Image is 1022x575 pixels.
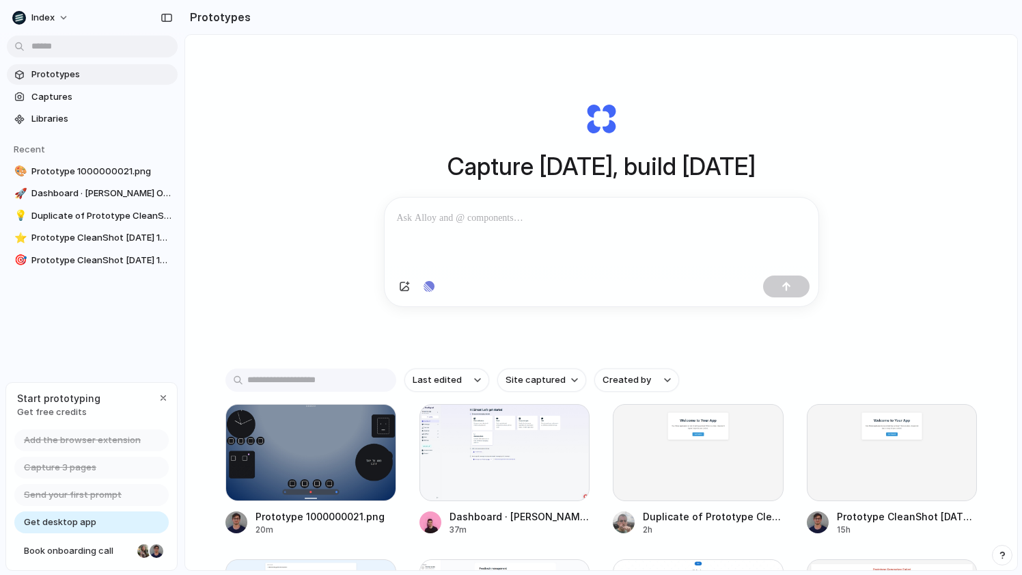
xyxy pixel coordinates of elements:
span: Prototype CleanShot [DATE] 10.35.29@2x.png [31,254,172,267]
div: Prototype 1000000021.png [255,509,385,524]
span: Prototypes [31,68,172,81]
div: 37m [450,524,590,536]
span: Created by [603,373,651,387]
button: Site captured [497,369,586,392]
div: 💡 [14,208,24,224]
button: 🚀 [12,187,26,200]
div: Nicole Kubica [136,543,152,559]
div: 2h [643,524,784,536]
span: Captures [31,90,172,104]
a: Prototype 1000000021.pngPrototype 1000000021.png20m [225,404,396,536]
div: 🎯 [14,252,24,268]
h2: Prototypes [184,9,251,25]
span: Libraries [31,112,172,126]
button: 🎨 [12,165,26,178]
span: Site captured [506,373,566,387]
button: Index [7,7,76,29]
a: Prototypes [7,64,178,85]
span: Capture 3 pages [24,461,96,474]
a: Get desktop app [14,511,169,533]
span: Get desktop app [24,516,96,529]
a: 💡Duplicate of Prototype CleanShot [DATE] 10.36.05@2x.png [7,206,178,226]
div: 🚀 [14,186,24,202]
a: Prototype CleanShot 2025-07-03 at 10.36.05@2x.pngPrototype CleanShot [DATE] 10.36.05@2x.png15h [807,404,978,536]
a: Book onboarding call [14,540,169,562]
button: 🎯 [12,254,26,267]
span: Index [31,11,55,25]
button: Last edited [404,369,489,392]
a: Duplicate of Prototype CleanShot 2025-07-03 at 10.36.05@2x.pngDuplicate of Prototype CleanShot [D... [613,404,784,536]
span: Get free credits [17,405,100,419]
div: Dashboard · [PERSON_NAME] Org App | OneSignal [450,509,590,524]
span: Recent [14,144,45,155]
div: Christian Iacullo [148,543,165,559]
span: Dashboard · [PERSON_NAME] Org App | OneSignal [31,187,172,200]
span: Add the browser extension [24,433,141,447]
a: Libraries [7,109,178,129]
button: 💡 [12,209,26,223]
a: 🎯Prototype CleanShot [DATE] 10.35.29@2x.png [7,250,178,271]
button: Created by [594,369,679,392]
div: 20m [255,524,385,536]
div: 🎨 [14,163,24,179]
a: 🎨Prototype 1000000021.png [7,161,178,182]
h1: Capture [DATE], build [DATE] [447,148,756,185]
span: Prototype CleanShot [DATE] 10.36.05@2x.png [31,231,172,245]
a: Captures [7,87,178,107]
span: Book onboarding call [24,544,132,558]
span: Prototype 1000000021.png [31,165,172,178]
span: Send your first prompt [24,488,122,502]
a: 🚀Dashboard · [PERSON_NAME] Org App | OneSignal [7,183,178,204]
div: Duplicate of Prototype CleanShot [DATE] 10.36.05@2x.png [643,509,784,524]
button: ⭐ [12,231,26,245]
div: 15h [837,524,978,536]
a: Dashboard · Simon's Org App | OneSignalDashboard · [PERSON_NAME] Org App | OneSignal37m [419,404,590,536]
a: ⭐Prototype CleanShot [DATE] 10.36.05@2x.png [7,228,178,248]
span: Start prototyping [17,391,100,405]
div: ⭐ [14,230,24,246]
span: Duplicate of Prototype CleanShot [DATE] 10.36.05@2x.png [31,209,172,223]
span: Last edited [413,373,462,387]
div: Prototype CleanShot [DATE] 10.36.05@2x.png [837,509,978,524]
